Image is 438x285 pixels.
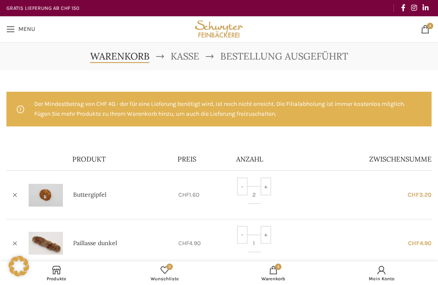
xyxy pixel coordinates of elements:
span: Menu [18,26,35,32]
span: Produkte [6,276,107,282]
th: Anzahl [232,148,312,171]
span: Warenkorb [90,50,150,62]
a: Open mobile menu [2,21,39,38]
span: CHF [408,240,420,247]
span: 4 [427,23,433,29]
a: Facebook social link [398,1,408,15]
div: Der Mindestbetrag von CHF 40.- der für eine Lieferung benötigt wird, ist noch nicht erreicht. Die... [6,92,432,126]
div: Meine Wunschliste [111,264,219,283]
a: 4 Warenkorb [219,264,328,283]
th: Preis [173,148,232,171]
span: Wunschliste [115,276,215,282]
span: 0 [166,264,173,270]
span: 4 [275,264,281,270]
a: Paillasse dunkel [73,239,117,248]
a: Paillasse dunkel aus dem Warenkorb entfernen [9,237,21,250]
bdi: 3.20 [408,191,432,198]
input: + [260,177,271,195]
img: Paillasse dunkel [29,232,63,255]
a: Produkte [2,264,111,283]
span: Warenkorb [223,276,323,282]
input: Produktmenge [248,234,260,252]
bdi: 4.90 [408,240,432,247]
div: My cart [219,264,328,283]
span: CHF [178,191,189,198]
span: CHF [178,240,189,247]
img: Buttergipfel [29,184,63,207]
input: + [260,226,271,244]
input: - [237,226,248,244]
bdi: 4.90 [178,240,201,247]
a: Site logo [193,25,246,32]
span: Mein Konto [332,276,432,282]
a: Buttergipfel aus dem Warenkorb entfernen [9,189,21,201]
input: - [237,177,248,195]
span: Bestellung ausgeführt [220,49,348,64]
strong: GRATIS LIEFERUNG AB CHF 150 [6,5,79,11]
a: Kasse [171,49,199,64]
img: Bäckerei Schwyter [193,16,246,42]
th: Zwischensumme [312,148,432,171]
th: Produkt [68,148,173,171]
a: 4 [417,21,434,38]
span: Kasse [171,50,199,62]
a: 0 Wunschliste [111,264,219,283]
a: Instagram social link [408,1,420,15]
a: Buttergipfel [73,191,107,199]
span: CHF [408,191,419,198]
a: Warenkorb [90,49,150,64]
input: Produktmenge [248,186,260,204]
a: Linkedin social link [420,1,432,15]
a: Mein Konto [328,264,436,283]
bdi: 1.60 [178,191,199,198]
